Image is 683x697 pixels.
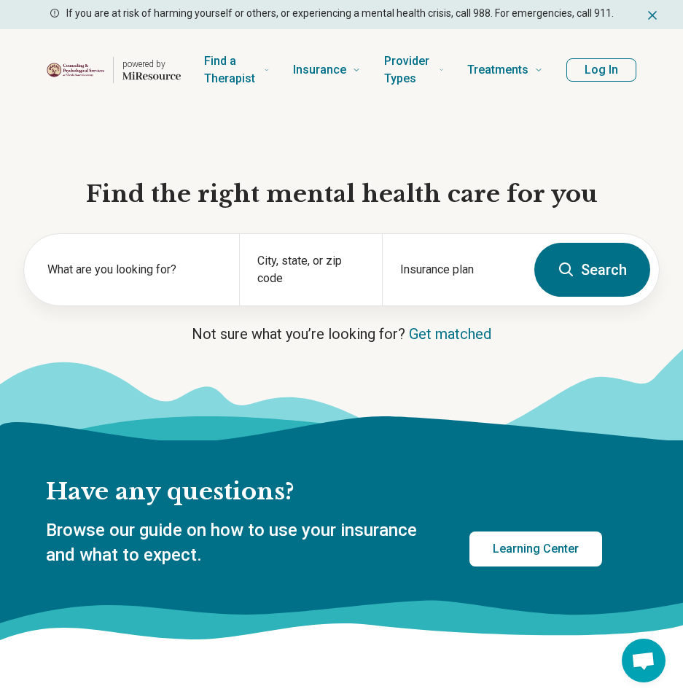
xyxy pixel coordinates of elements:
[534,243,650,297] button: Search
[47,261,222,279] label: What are you looking for?
[409,325,491,343] a: Get matched
[66,6,614,21] p: If you are at risk of harming yourself or others, or experiencing a mental health crisis, call 98...
[469,531,602,566] a: Learning Center
[47,47,181,93] a: Home page
[46,518,434,567] p: Browse our guide on how to use your insurance and what to expect.
[622,639,666,682] div: Open chat
[204,41,270,99] a: Find a Therapist
[384,41,444,99] a: Provider Types
[467,41,543,99] a: Treatments
[293,41,361,99] a: Insurance
[23,179,660,210] h1: Find the right mental health care for you
[204,51,258,89] span: Find a Therapist
[46,477,602,507] h2: Have any questions?
[23,324,660,344] p: Not sure what you’re looking for?
[293,60,346,80] span: Insurance
[645,6,660,23] button: Dismiss
[566,58,636,82] button: Log In
[122,58,181,70] p: powered by
[467,60,528,80] span: Treatments
[384,51,433,89] span: Provider Types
